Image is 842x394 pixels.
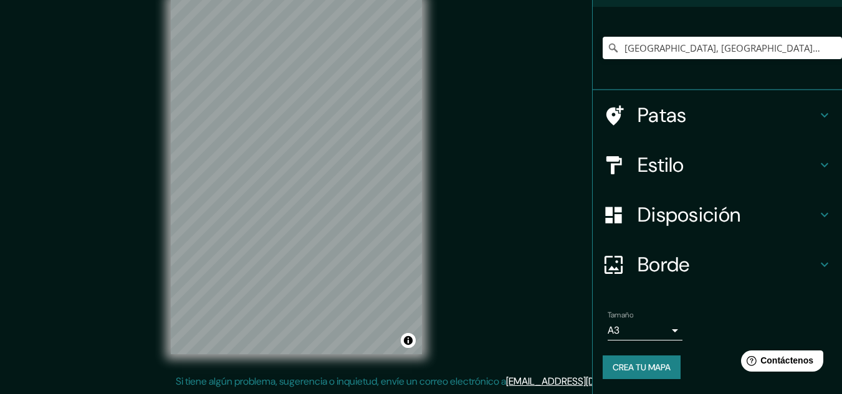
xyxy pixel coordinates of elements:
[638,102,687,128] font: Patas
[608,310,633,320] font: Tamaño
[593,140,842,190] div: Estilo
[638,251,690,278] font: Borde
[506,375,660,388] a: [EMAIL_ADDRESS][DOMAIN_NAME]
[638,152,684,178] font: Estilo
[593,190,842,240] div: Disposición
[608,324,620,337] font: A3
[593,90,842,140] div: Patas
[401,333,416,348] button: Activar o desactivar atribución
[593,240,842,289] div: Borde
[608,321,682,340] div: A3
[638,202,740,228] font: Disposición
[731,345,828,380] iframe: Lanzador de widgets de ayuda
[603,355,681,379] button: Crea tu mapa
[176,375,506,388] font: Si tiene algún problema, sugerencia o inquietud, envíe un correo electrónico a
[603,37,842,59] input: Elige tu ciudad o zona
[613,362,671,373] font: Crea tu mapa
